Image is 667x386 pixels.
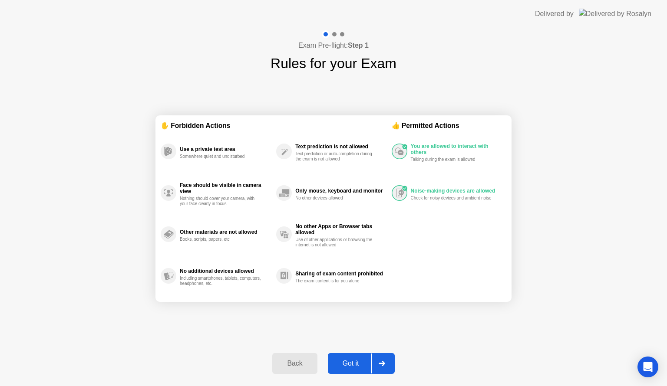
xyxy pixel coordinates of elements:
div: Noise-making devices are allowed [411,188,502,194]
div: Delivered by [535,9,574,19]
div: Face should be visible in camera view [180,182,272,194]
div: No other devices allowed [295,196,377,201]
div: Text prediction or auto-completion during the exam is not allowed [295,151,377,162]
div: Use a private test area [180,146,272,152]
div: No additional devices allowed [180,268,272,274]
img: Delivered by Rosalyn [579,9,651,19]
div: Open Intercom Messenger [637,357,658,377]
div: Back [275,360,314,367]
div: Only mouse, keyboard and monitor [295,188,387,194]
div: Nothing should cover your camera, with your face clearly in focus [180,196,262,206]
div: Somewhere quiet and undisturbed [180,154,262,159]
div: Check for noisy devices and ambient noise [411,196,493,201]
div: 👍 Permitted Actions [392,121,506,131]
button: Back [272,353,317,374]
b: Step 1 [348,42,369,49]
div: Use of other applications or browsing the internet is not allowed [295,237,377,248]
div: Books, scripts, papers, etc [180,237,262,242]
div: Talking during the exam is allowed [411,157,493,162]
button: Got it [328,353,395,374]
div: The exam content is for you alone [295,278,377,284]
h4: Exam Pre-flight: [298,40,369,51]
div: You are allowed to interact with others [411,143,502,155]
div: Sharing of exam content prohibited [295,271,387,277]
div: Got it [330,360,371,367]
div: ✋ Forbidden Actions [161,121,392,131]
div: Including smartphones, tablets, computers, headphones, etc. [180,276,262,286]
div: Text prediction is not allowed [295,144,387,150]
h1: Rules for your Exam [271,53,396,74]
div: Other materials are not allowed [180,229,272,235]
div: No other Apps or Browser tabs allowed [295,223,387,236]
